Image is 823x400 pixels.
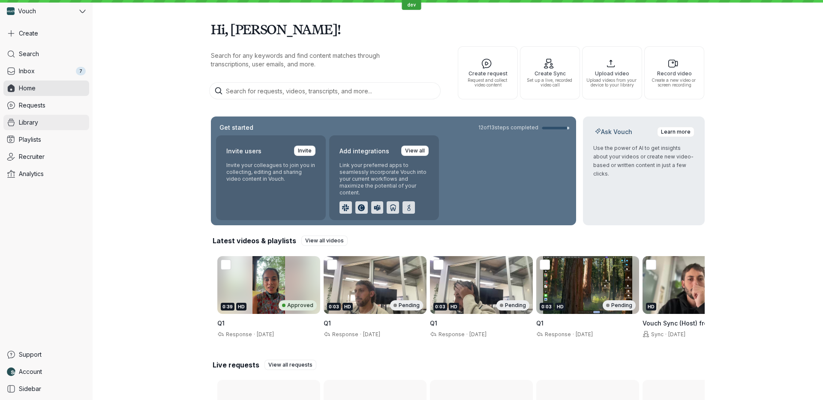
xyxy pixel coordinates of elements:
[226,146,261,157] h2: Invite users
[603,300,636,310] div: Pending
[294,146,315,156] a: Invite
[339,146,389,157] h2: Add integrations
[586,71,638,76] span: Upload video
[496,300,529,310] div: Pending
[301,236,348,246] a: View all videos
[224,331,252,337] span: Response
[469,331,487,337] span: [DATE]
[3,149,89,164] a: Recruiter
[540,303,553,310] div: 0:03
[358,331,363,338] span: ·
[7,7,15,15] img: Vouch avatar
[217,319,225,327] span: Q1
[3,98,89,113] a: Requests
[576,331,593,337] span: [DATE]
[209,82,441,99] input: Search for requests, videos, transcripts, and more...
[221,303,234,310] div: 0:39
[593,128,634,136] h2: Ask Vouch
[462,78,514,87] span: Request and collect video content
[298,146,312,155] span: Invite
[339,162,429,196] p: Link your preferred apps to seamlessly incorporate Vouch into your current workflows and maximize...
[211,51,417,69] p: Search for any keywords and find content matches through transcriptions, user emails, and more.
[268,361,312,369] span: View all requests
[405,146,425,155] span: View all
[661,128,691,136] span: Learn more
[478,124,538,131] span: 12 of 13 steps completed
[252,331,257,338] span: ·
[668,331,685,337] span: [DATE]
[571,331,576,338] span: ·
[646,303,656,310] div: HD
[3,364,89,379] a: Nathan Weinstock avatarAccount
[18,7,36,15] span: Vouch
[19,50,39,58] span: Search
[3,166,89,182] a: Analytics
[3,3,78,19] div: Vouch
[664,331,668,338] span: ·
[390,300,423,310] div: Pending
[211,17,705,41] h1: Hi, [PERSON_NAME]!
[19,67,35,75] span: Inbox
[643,319,745,328] h3: Vouch Sync (Host) from 8 August 2025 at 04:47 am
[593,144,694,178] p: Use the power of AI to get insights about your videos or create new video-based or written conten...
[524,71,576,76] span: Create Sync
[19,84,36,93] span: Home
[536,319,544,327] span: Q1
[648,78,700,87] span: Create a new video or screen recording
[3,81,89,96] a: Home
[462,71,514,76] span: Create request
[257,331,274,337] span: [DATE]
[342,303,353,310] div: HD
[401,146,429,156] a: View all
[327,303,341,310] div: 0:03
[218,123,255,132] h2: Get started
[213,236,296,245] h2: Latest videos & playlists
[3,26,89,41] button: Create
[19,101,45,110] span: Requests
[19,350,42,359] span: Support
[648,71,700,76] span: Record video
[543,331,571,337] span: Response
[3,132,89,147] a: Playlists
[226,162,315,182] p: Invite your colleagues to join you in collecting, editing and sharing video content in Vouch.
[7,367,15,376] img: Nathan Weinstock avatar
[449,303,459,310] div: HD
[19,385,41,393] span: Sidebar
[643,319,739,335] span: Vouch Sync (Host) from [DATE] 04:47 am
[430,319,437,327] span: Q1
[236,303,246,310] div: HD
[363,331,380,337] span: [DATE]
[324,319,331,327] span: Q1
[649,331,664,337] span: Sync
[19,170,44,178] span: Analytics
[3,3,89,19] button: Vouch avatarVouch
[657,127,694,137] a: Learn more
[19,118,38,127] span: Library
[279,300,317,310] div: Approved
[3,63,89,79] a: Inbox7
[582,46,642,99] button: Upload videoUpload videos from your device to your library
[305,236,344,245] span: View all videos
[586,78,638,87] span: Upload videos from your device to your library
[3,381,89,397] a: Sidebar
[644,46,704,99] button: Record videoCreate a new video or screen recording
[520,46,580,99] button: Create SyncSet up a live, recorded video call
[555,303,565,310] div: HD
[458,46,518,99] button: Create requestRequest and collect video content
[19,367,42,376] span: Account
[3,115,89,130] a: Library
[3,46,89,62] a: Search
[478,124,569,131] a: 12of13steps completed
[76,67,86,75] div: 7
[19,29,38,38] span: Create
[524,78,576,87] span: Set up a live, recorded video call
[465,331,469,338] span: ·
[437,331,465,337] span: Response
[19,135,41,144] span: Playlists
[213,360,259,370] h2: Live requests
[330,331,358,337] span: Response
[433,303,447,310] div: 0:03
[3,347,89,362] a: Support
[264,360,316,370] a: View all requests
[19,152,45,161] span: Recruiter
